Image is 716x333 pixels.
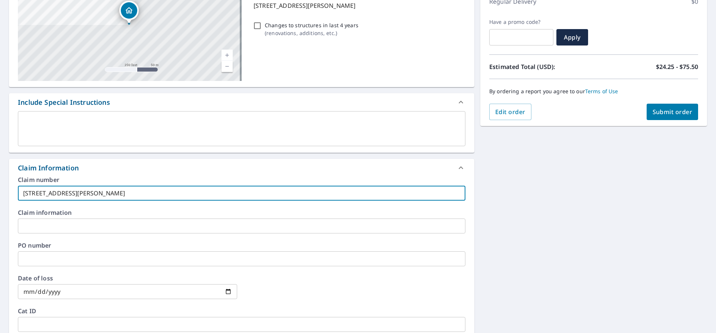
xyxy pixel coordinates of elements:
label: Claim number [18,177,465,183]
p: [STREET_ADDRESS][PERSON_NAME] [254,1,462,10]
span: Apply [562,33,582,41]
a: Current Level 17, Zoom Out [222,61,233,72]
p: $24.25 - $75.50 [656,62,698,71]
div: Include Special Instructions [18,97,110,107]
button: Edit order [489,104,531,120]
label: Claim information [18,210,465,216]
label: Have a promo code? [489,19,553,25]
div: Claim Information [18,163,79,173]
button: Apply [556,29,588,45]
button: Submit order [647,104,698,120]
p: ( renovations, additions, etc. ) [265,29,358,37]
a: Terms of Use [585,88,618,95]
p: Estimated Total (USD): [489,62,594,71]
label: PO number [18,242,465,248]
a: Current Level 17, Zoom In [222,50,233,61]
span: Submit order [653,108,693,116]
p: By ordering a report you agree to our [489,88,698,95]
label: Date of loss [18,275,237,281]
div: Claim Information [9,159,474,177]
p: Changes to structures in last 4 years [265,21,358,29]
span: Edit order [495,108,525,116]
div: Dropped pin, building 1, Residential property, 492 Newell Ave Akron, OH 44305 [119,1,139,24]
label: Cat ID [18,308,465,314]
div: Include Special Instructions [9,93,474,111]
